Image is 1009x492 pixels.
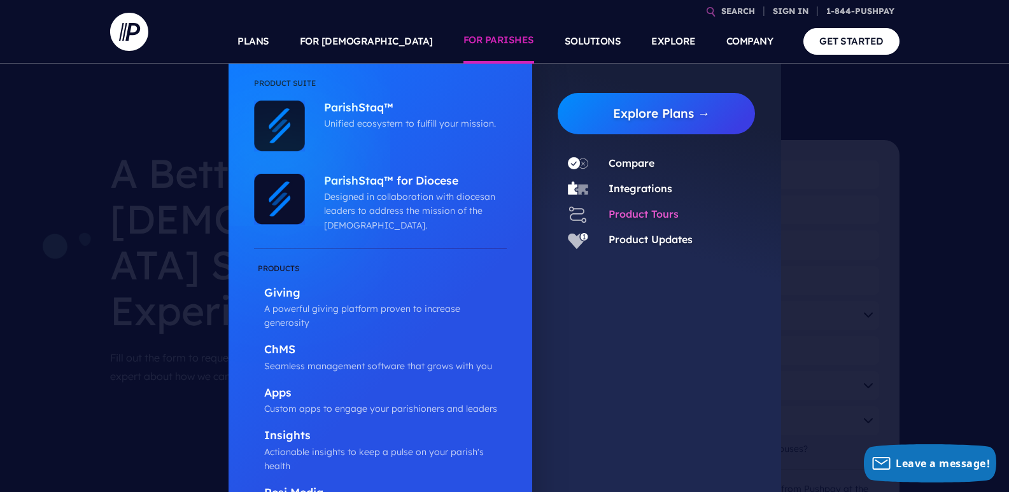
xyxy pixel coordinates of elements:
a: EXPLORE [651,19,696,64]
a: Compare [609,157,654,169]
a: ParishStaq™ Unified ecosystem to fulfill your mission. [305,101,500,131]
img: ParishStaq™ for Diocese - Icon [254,174,305,225]
button: Leave a message! [864,444,996,482]
p: Giving [264,286,507,302]
a: SOLUTIONS [565,19,621,64]
a: Integrations - Icon [558,179,598,199]
a: Integrations [609,182,672,195]
a: Product Updates [609,233,693,246]
a: FOR [DEMOGRAPHIC_DATA] [300,19,433,64]
a: Product Tours - Icon [558,204,598,225]
a: ChMS Seamless management software that grows with you [254,342,507,373]
img: Integrations - Icon [568,179,588,199]
a: Insights Actionable insights to keep a pulse on your parish's health [254,428,507,473]
p: A powerful giving platform proven to increase generosity [264,302,507,330]
a: ParishStaq™ for Diocese Designed in collaboration with diocesan leaders to address the mission of... [305,174,500,232]
a: Explore Plans → [568,93,756,134]
p: Seamless management software that grows with you [264,359,507,373]
a: Giving A powerful giving platform proven to increase generosity [254,262,507,330]
a: PLANS [237,19,269,64]
p: Actionable insights to keep a pulse on your parish's health [264,445,507,474]
a: Apps Custom apps to engage your parishioners and leaders [254,386,507,416]
p: Insights [264,428,507,444]
a: Product Tours [609,207,679,220]
a: GET STARTED [803,28,900,54]
p: Designed in collaboration with diocesan leaders to address the mission of the [DEMOGRAPHIC_DATA]. [324,190,500,232]
a: FOR PARISHES [463,19,534,64]
img: Product Tours - Icon [568,204,588,225]
p: Unified ecosystem to fulfill your mission. [324,116,500,130]
p: Apps [264,386,507,402]
p: ChMS [264,342,507,358]
li: Product Suite [254,76,507,101]
img: Product Updates - Icon [568,230,588,250]
p: ParishStaq™ for Diocese [324,174,500,190]
img: ParishStaq™ - Icon [254,101,305,151]
a: Compare - Icon [558,153,598,174]
span: Leave a message! [896,456,990,470]
p: ParishStaq™ [324,101,500,116]
p: Custom apps to engage your parishioners and leaders [264,402,507,416]
a: Product Updates - Icon [558,230,598,250]
a: COMPANY [726,19,773,64]
img: Compare - Icon [568,153,588,174]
